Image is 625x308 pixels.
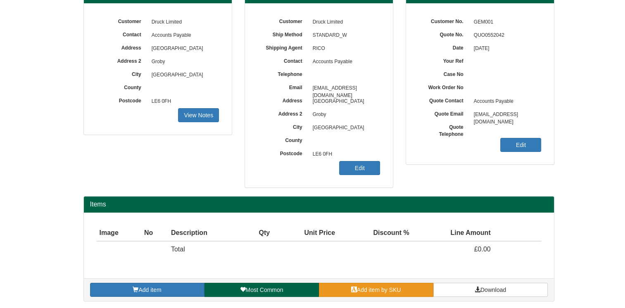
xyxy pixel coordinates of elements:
th: Description [168,225,242,242]
label: Case No [418,69,470,78]
span: Druck Limited [309,16,380,29]
label: Address 2 [257,108,309,118]
h2: Items [90,201,548,208]
a: Edit [500,138,541,152]
a: View Notes [178,108,219,122]
th: Image [96,225,141,242]
th: Discount % [338,225,413,242]
label: Ship Method [257,29,309,38]
span: Accounts Payable [470,95,542,108]
span: Most Common [245,287,283,293]
label: Postcode [96,95,147,104]
span: [DATE] [470,42,542,55]
label: County [257,135,309,144]
label: Quote Email [418,108,470,118]
a: Edit [339,161,380,175]
th: Line Amount [413,225,494,242]
span: RICO [309,42,380,55]
label: Telephone [257,69,309,78]
th: Unit Price [273,225,338,242]
span: Download [480,287,506,293]
label: City [96,69,147,78]
span: [EMAIL_ADDRESS][DOMAIN_NAME] [470,108,542,121]
label: Work Order No [418,82,470,91]
span: Add item by SKU [357,287,401,293]
label: County [96,82,147,91]
label: Customer No. [418,16,470,25]
label: Address [96,42,147,52]
a: Download [433,283,548,297]
label: Quote Telephone [418,121,470,138]
label: Contact [257,55,309,65]
label: Shipping Agent [257,42,309,52]
th: Qty [242,225,273,242]
span: £0.00 [474,246,491,253]
label: Email [257,82,309,91]
td: Total [168,241,242,258]
span: GEM001 [470,16,542,29]
span: [GEOGRAPHIC_DATA] [147,42,219,55]
label: Date [418,42,470,52]
label: Quote Contact [418,95,470,104]
label: Customer [96,16,147,25]
label: Address 2 [96,55,147,65]
span: Accounts Payable [309,55,380,69]
th: No [141,225,168,242]
span: Add item [138,287,161,293]
label: Address [257,95,309,104]
span: Groby [309,108,380,121]
span: Accounts Payable [147,29,219,42]
span: LE6 0FH [309,148,380,161]
span: Groby [147,55,219,69]
label: Postcode [257,148,309,157]
span: Druck Limited [147,16,219,29]
label: Contact [96,29,147,38]
span: LE6 0FH [147,95,219,108]
span: [GEOGRAPHIC_DATA] [147,69,219,82]
label: Your Ref [418,55,470,65]
span: [GEOGRAPHIC_DATA] [309,121,380,135]
label: Customer [257,16,309,25]
span: [GEOGRAPHIC_DATA] [309,95,380,108]
label: Quote No. [418,29,470,38]
span: [EMAIL_ADDRESS][DOMAIN_NAME] [309,82,380,95]
span: STANDARD_W [309,29,380,42]
span: QUO0552042 [470,29,542,42]
label: City [257,121,309,131]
